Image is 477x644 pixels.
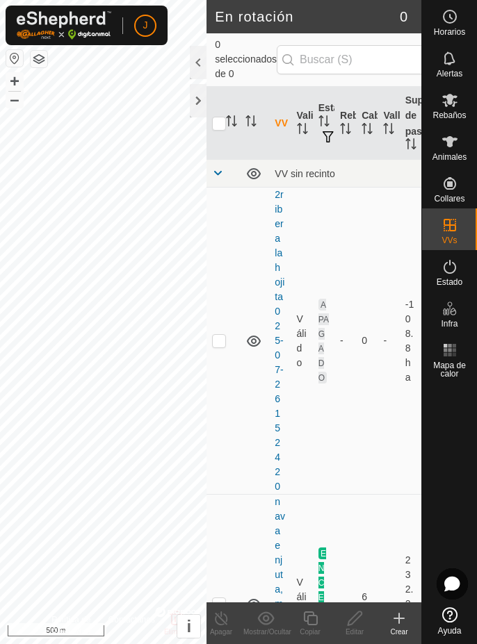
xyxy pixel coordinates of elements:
p-sorticon: Activar para ordenar [245,117,257,129]
button: + [6,73,23,90]
a: Contáctanos [108,613,155,638]
td: -108.8 ha [400,188,421,495]
font: Cabezas [362,110,401,121]
font: Vallado [383,110,417,121]
p-sorticon: Activar para ordenar [362,125,373,136]
a: 2ribera la hojita025-07-26 152420 [275,189,284,492]
font: VV [275,117,288,129]
font: En rotación [215,9,293,24]
font: 0 seleccionados de 0 [215,39,277,79]
font: Alertas [437,69,462,79]
font: Editar [346,628,364,636]
font: Estado [437,277,462,287]
p-sorticon: Activar para ordenar [340,125,351,136]
font: Animales [432,152,467,162]
p-sorticon: Activar para ordenar [318,117,330,129]
a: Ayuda [422,602,477,641]
font: Rebaños [432,110,466,120]
img: Logo Gallagher [17,11,111,40]
font: Ayuda [438,626,462,636]
button: – [6,91,23,108]
font: – [10,90,19,108]
div: VV sin recinto [275,168,416,179]
button: Capas del Mapa [31,51,47,67]
font: Contáctanos [108,615,155,625]
input: Buscar (S) [277,45,445,74]
font: VVs [442,236,457,245]
td: - [378,188,399,495]
td: Válido [291,188,313,495]
font: + [10,72,19,90]
td: 0 [356,188,378,495]
font: Infra [441,319,458,329]
div: - [340,333,350,348]
font: Estado [318,102,351,113]
font: Política de Privacidad [51,615,90,637]
p-sorticon: Activar para ordenar [383,125,394,136]
font: 0 [400,9,407,24]
font: Copiar [300,628,320,636]
font: Superficie de pastoreo [405,94,453,136]
div: - [340,597,350,611]
font: i [186,617,191,636]
font: Validez [297,110,330,121]
p-sorticon: Activar para ordenar [405,140,417,151]
button: i [177,615,200,638]
p-sorticon: Activar para ordenar [297,125,308,136]
p-sorticon: Activar para ordenar [226,117,237,129]
span: J [143,18,148,33]
button: Restablecer mapa [6,50,23,67]
font: Rebaño [340,110,375,121]
a: Política de Privacidad [51,613,91,638]
font: Mapa de calor [433,361,466,379]
font: Collares [434,194,464,204]
font: Apagar [210,628,232,636]
font: Horarios [434,27,465,37]
span: APAGADO [318,299,329,383]
font: Crear [390,628,407,636]
font: Mostrar/Ocultar [243,628,291,636]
